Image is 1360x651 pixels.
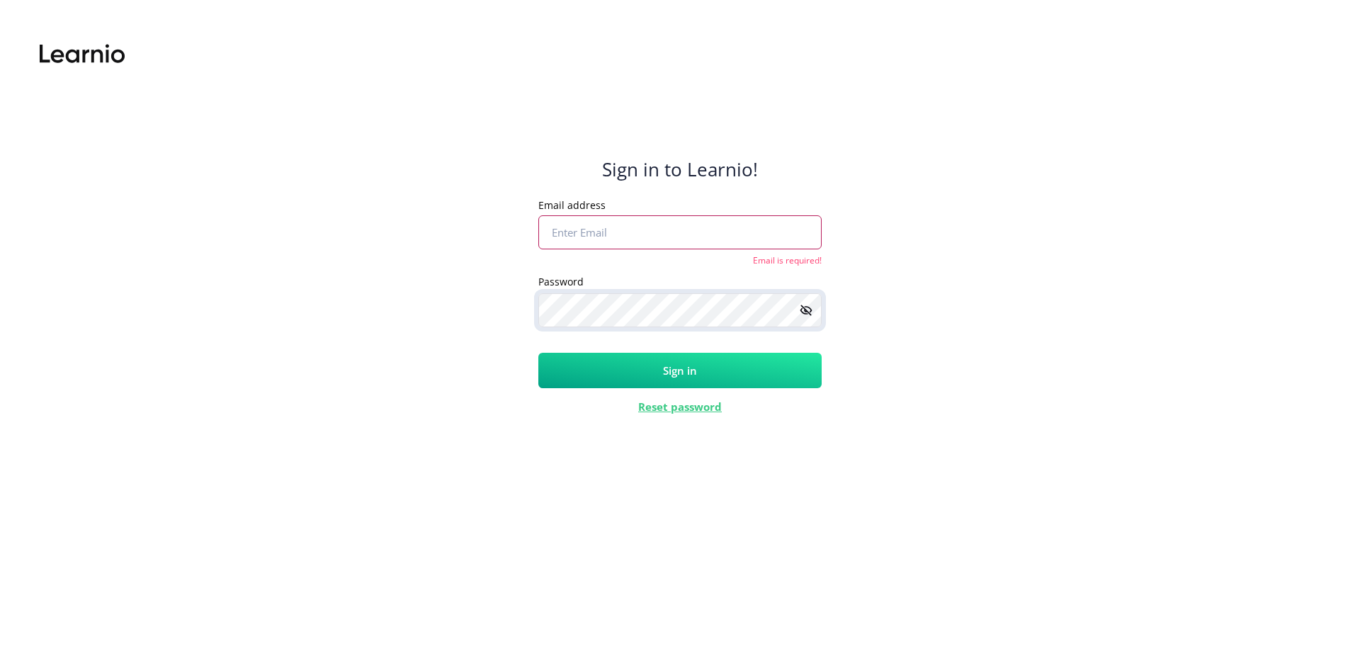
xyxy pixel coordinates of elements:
a: Reset password [638,400,722,414]
label: Password [538,275,584,289]
h4: Sign in to Learnio! [602,158,758,181]
p: Email is required! [538,249,822,272]
button: Sign in [538,353,822,388]
input: Enter Email [538,215,822,249]
img: Learnio.svg [40,40,125,68]
label: Email address [538,198,606,213]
